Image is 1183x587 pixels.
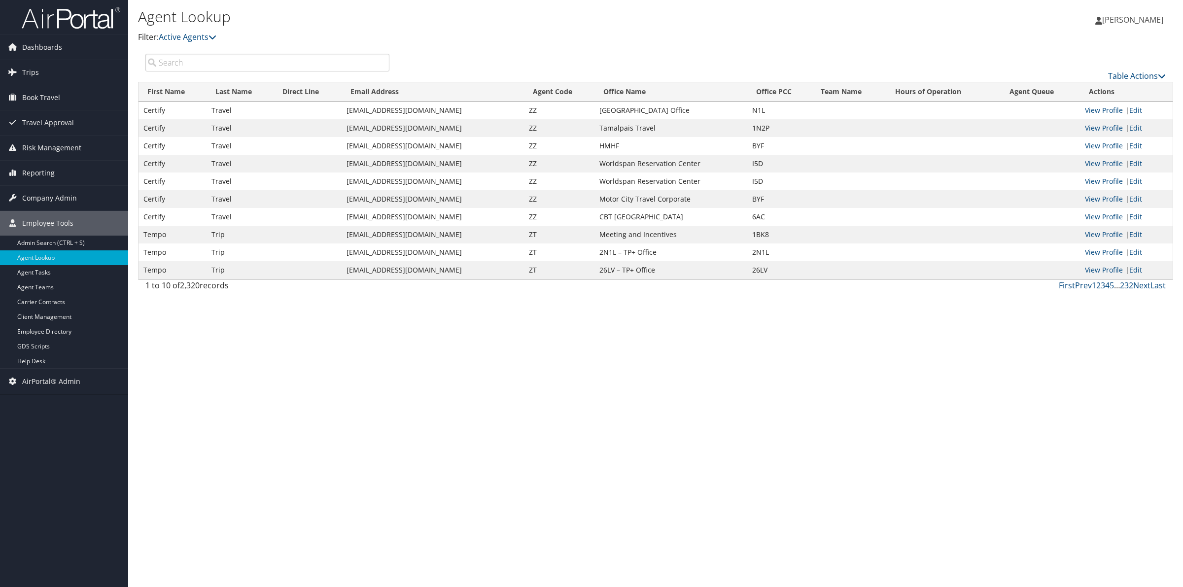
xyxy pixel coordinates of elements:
h1: Agent Lookup [138,6,828,27]
span: … [1114,280,1120,291]
td: [EMAIL_ADDRESS][DOMAIN_NAME] [342,261,524,279]
td: BYF [747,137,812,155]
td: 1BK8 [747,226,812,243]
td: ZZ [524,173,594,190]
td: | [1080,261,1173,279]
td: [EMAIL_ADDRESS][DOMAIN_NAME] [342,226,524,243]
td: Certify [139,155,207,173]
td: [EMAIL_ADDRESS][DOMAIN_NAME] [342,137,524,155]
th: First Name: activate to sort column ascending [139,82,207,102]
a: View Profile [1085,105,1123,115]
a: 3 [1101,280,1105,291]
a: View Profile [1085,123,1123,133]
td: ZZ [524,119,594,137]
span: Reporting [22,161,55,185]
a: Edit [1129,265,1142,275]
a: Edit [1129,176,1142,186]
td: Certify [139,208,207,226]
td: | [1080,173,1173,190]
a: Last [1150,280,1166,291]
td: | [1080,119,1173,137]
span: AirPortal® Admin [22,369,80,394]
td: 26LV – TP+ Office [594,261,747,279]
a: View Profile [1085,265,1123,275]
td: 1N2P [747,119,812,137]
td: [EMAIL_ADDRESS][DOMAIN_NAME] [342,243,524,261]
td: | [1080,102,1173,119]
a: View Profile [1085,176,1123,186]
a: View Profile [1085,212,1123,221]
td: Tempo [139,243,207,261]
td: Trip [207,243,274,261]
th: Agent Code: activate to sort column ascending [524,82,594,102]
a: Edit [1129,194,1142,204]
td: ZZ [524,155,594,173]
td: Travel [207,102,274,119]
td: [EMAIL_ADDRESS][DOMAIN_NAME] [342,155,524,173]
td: [EMAIL_ADDRESS][DOMAIN_NAME] [342,119,524,137]
td: [EMAIL_ADDRESS][DOMAIN_NAME] [342,173,524,190]
span: Risk Management [22,136,81,160]
td: | [1080,137,1173,155]
th: Direct Line: activate to sort column ascending [274,82,341,102]
th: Hours of Operation: activate to sort column ascending [886,82,1001,102]
td: Tamalpais Travel [594,119,747,137]
td: Travel [207,190,274,208]
a: First [1059,280,1075,291]
td: Worldspan Reservation Center [594,173,747,190]
td: Travel [207,173,274,190]
td: Certify [139,190,207,208]
a: Edit [1129,123,1142,133]
td: Trip [207,226,274,243]
td: [GEOGRAPHIC_DATA] Office [594,102,747,119]
span: Company Admin [22,186,77,210]
th: Team Name: activate to sort column ascending [812,82,886,102]
td: ZT [524,226,594,243]
td: [EMAIL_ADDRESS][DOMAIN_NAME] [342,208,524,226]
p: Filter: [138,31,828,44]
th: Actions [1080,82,1173,102]
td: ZZ [524,137,594,155]
th: Office Name: activate to sort column ascending [594,82,747,102]
td: 2N1L [747,243,812,261]
a: Edit [1129,159,1142,168]
td: | [1080,208,1173,226]
td: Trip [207,261,274,279]
td: Travel [207,119,274,137]
a: 232 [1120,280,1133,291]
th: Last Name: activate to sort column ascending [207,82,274,102]
a: Prev [1075,280,1092,291]
td: ZZ [524,190,594,208]
td: ZT [524,261,594,279]
a: Table Actions [1108,70,1166,81]
td: | [1080,243,1173,261]
td: [EMAIL_ADDRESS][DOMAIN_NAME] [342,102,524,119]
a: Edit [1129,230,1142,239]
td: Motor City Travel Corporate [594,190,747,208]
td: I5D [747,155,812,173]
td: [EMAIL_ADDRESS][DOMAIN_NAME] [342,190,524,208]
td: CBT [GEOGRAPHIC_DATA] [594,208,747,226]
a: 1 [1092,280,1096,291]
a: Edit [1129,247,1142,257]
span: Employee Tools [22,211,73,236]
a: 2 [1096,280,1101,291]
span: Book Travel [22,85,60,110]
th: Office PCC: activate to sort column ascending [747,82,812,102]
th: Agent Queue: activate to sort column ascending [1001,82,1080,102]
th: Email Address: activate to sort column ascending [342,82,524,102]
div: 1 to 10 of records [145,279,389,296]
td: 6AC [747,208,812,226]
td: Travel [207,155,274,173]
span: Trips [22,60,39,85]
a: Edit [1129,141,1142,150]
td: Travel [207,208,274,226]
td: | [1080,155,1173,173]
td: I5D [747,173,812,190]
a: View Profile [1085,247,1123,257]
a: View Profile [1085,141,1123,150]
span: 2,320 [180,280,200,291]
td: Certify [139,102,207,119]
a: Edit [1129,105,1142,115]
span: Dashboards [22,35,62,60]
